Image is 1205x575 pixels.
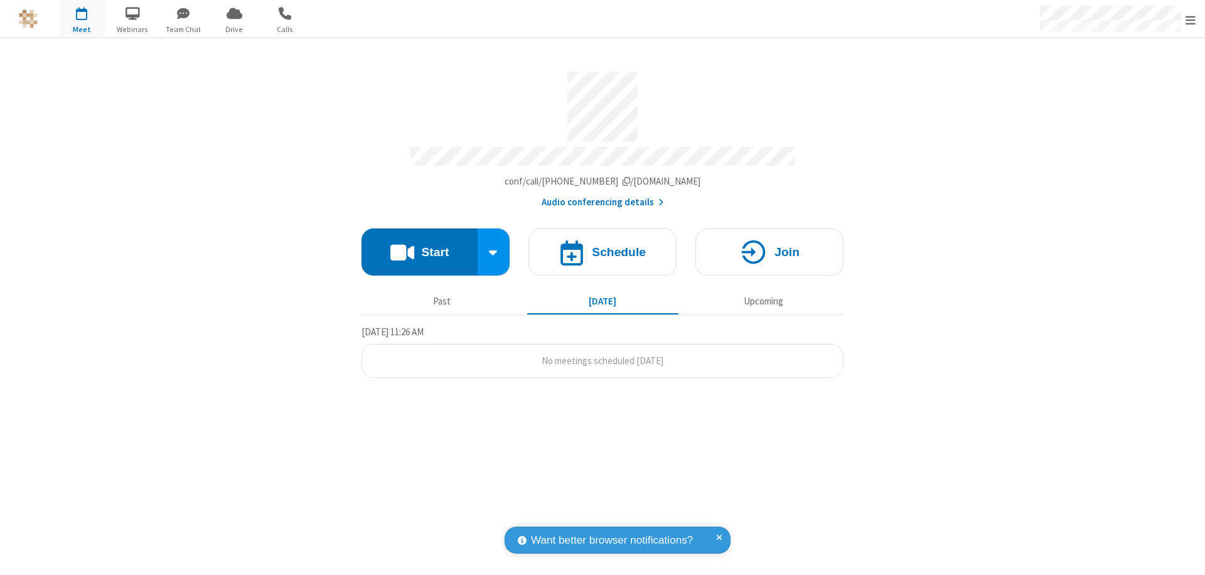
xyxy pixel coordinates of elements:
[361,325,843,379] section: Today's Meetings
[211,24,258,35] span: Drive
[531,532,693,549] span: Want better browser notifications?
[695,228,843,276] button: Join
[478,228,510,276] div: Start conference options
[160,24,207,35] span: Team Chat
[542,195,664,210] button: Audio conferencing details
[367,289,518,313] button: Past
[19,9,38,28] img: QA Selenium DO NOT DELETE OR CHANGE
[688,289,839,313] button: Upcoming
[109,24,156,35] span: Webinars
[774,246,800,258] h4: Join
[592,246,646,258] h4: Schedule
[421,246,449,258] h4: Start
[361,62,843,210] section: Account details
[505,175,701,189] button: Copy my meeting room linkCopy my meeting room link
[542,355,663,367] span: No meetings scheduled [DATE]
[361,326,424,338] span: [DATE] 11:26 AM
[361,228,478,276] button: Start
[527,289,678,313] button: [DATE]
[58,24,105,35] span: Meet
[262,24,309,35] span: Calls
[505,175,701,187] span: Copy my meeting room link
[528,228,677,276] button: Schedule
